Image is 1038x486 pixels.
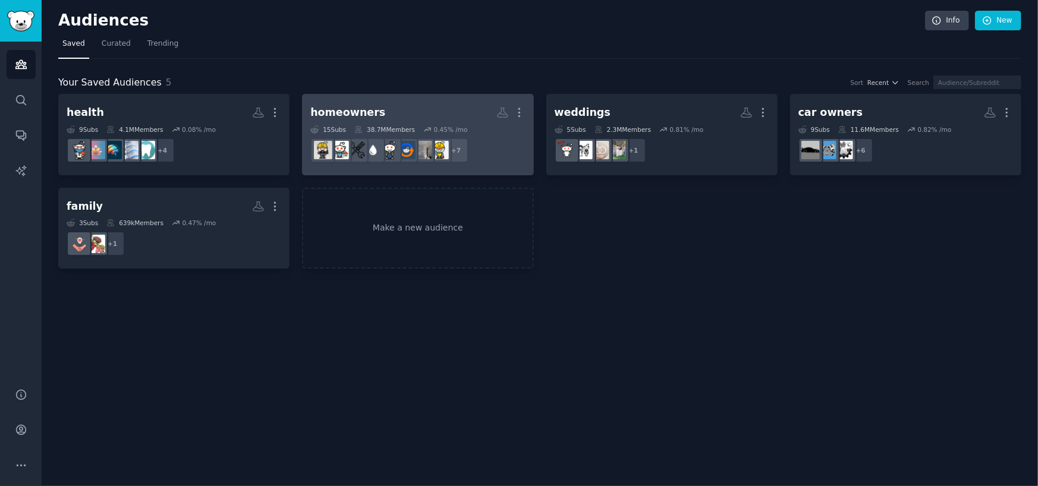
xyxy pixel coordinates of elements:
[182,219,216,227] div: 0.47 % /mo
[798,105,863,120] div: car owners
[414,141,432,159] img: Remodel
[555,125,586,134] div: 5 Sub s
[851,78,864,87] div: Sort
[70,235,89,253] img: family
[670,125,704,134] div: 0.81 % /mo
[58,94,290,175] a: health9Subs4.1MMembers0.08% /mo+4DentalHygieneSciaticabackpainHealthAnxietyHealth
[87,235,105,253] img: FamilyMedicine
[848,138,873,163] div: + 6
[100,231,125,256] div: + 1
[58,11,925,30] h2: Audiences
[302,188,533,269] a: Make a new audience
[798,125,830,134] div: 9 Sub s
[867,78,889,87] span: Recent
[137,141,155,159] img: DentalHygiene
[7,11,34,31] img: GummySearch logo
[933,75,1021,89] input: Audience/Subreddit
[120,141,139,159] img: Sciatica
[106,125,163,134] div: 4.1M Members
[147,39,178,49] span: Trending
[621,138,646,163] div: + 1
[354,125,415,134] div: 38.7M Members
[166,77,172,88] span: 5
[143,34,183,59] a: Trending
[310,105,385,120] div: homeowners
[67,125,98,134] div: 9 Sub s
[790,94,1021,175] a: car owners9Subs11.6MMembers0.82% /mo+6AskAMechanicCartalkcars
[67,219,98,227] div: 3 Sub s
[58,75,162,90] span: Your Saved Audiences
[975,11,1021,31] a: New
[434,125,468,134] div: 0.45 % /mo
[443,138,468,163] div: + 7
[103,141,122,159] img: backpain
[558,141,576,159] img: weddingplanning
[106,219,163,227] div: 639k Members
[555,105,611,120] div: weddings
[67,199,103,214] div: family
[801,141,820,159] img: cars
[58,188,290,269] a: family3Subs639kMembers0.47% /mo+1FamilyMedicinefamily
[574,141,593,159] img: wedding
[310,125,346,134] div: 15 Sub s
[925,11,969,31] a: Info
[918,125,952,134] div: 0.82 % /mo
[595,125,651,134] div: 2.3M Members
[314,141,332,159] img: Renovations
[867,78,899,87] button: Recent
[67,105,104,120] div: health
[102,39,131,49] span: Curated
[835,141,853,159] img: AskAMechanic
[908,78,929,87] div: Search
[591,141,609,159] img: Weddingsunder10k
[380,141,399,159] img: DIY
[302,94,533,175] a: homeowners15Subs38.7MMembers0.45% /mo+7homerenovationsRemodelHVACDIYPlumbinghandymanFirstTimeHome...
[347,141,366,159] img: handyman
[331,141,349,159] img: FirstTimeHomeBuyer
[97,34,135,59] a: Curated
[430,141,449,159] img: homerenovations
[838,125,899,134] div: 11.6M Members
[608,141,626,159] img: Weddingattireapproval
[546,94,778,175] a: weddings5Subs2.3MMembers0.81% /mo+1WeddingattireapprovalWeddingsunder10kweddingweddingplanning
[58,34,89,59] a: Saved
[818,141,836,159] img: Cartalk
[87,141,105,159] img: HealthAnxiety
[150,138,175,163] div: + 4
[62,39,85,49] span: Saved
[70,141,89,159] img: Health
[364,141,382,159] img: Plumbing
[182,125,216,134] div: 0.08 % /mo
[397,141,416,159] img: HVAC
